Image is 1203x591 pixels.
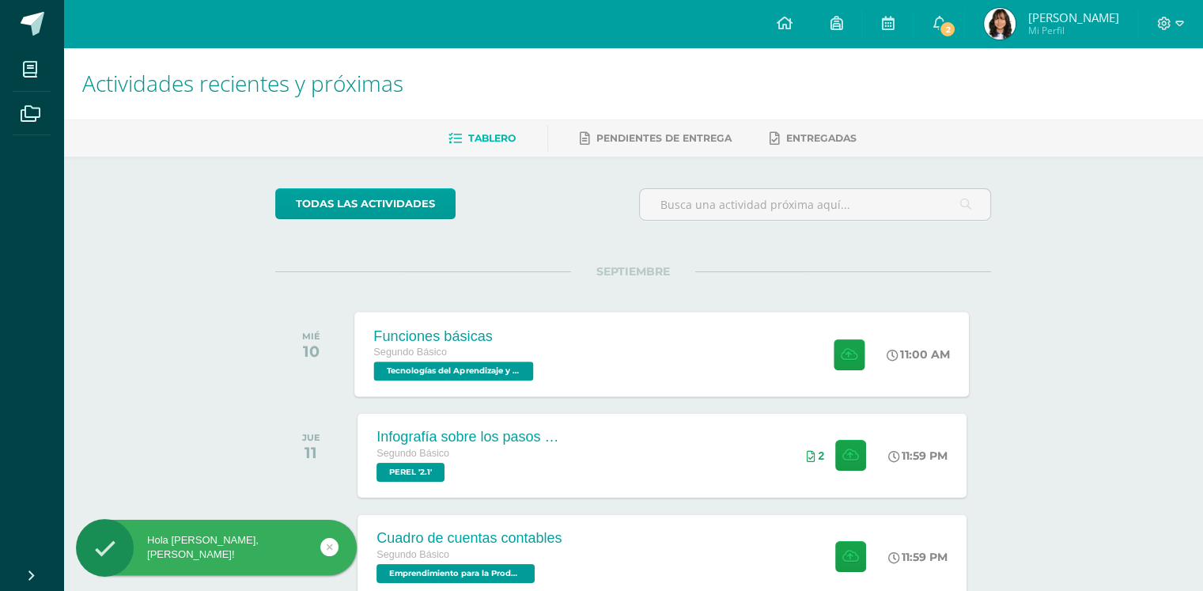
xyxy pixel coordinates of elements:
span: Pendientes de entrega [596,132,732,144]
div: 11 [302,443,320,462]
div: 10 [302,342,320,361]
span: Segundo Básico [376,448,449,459]
div: MIÉ [302,331,320,342]
span: Segundo Básico [374,347,448,358]
div: 11:00 AM [887,347,951,362]
div: Infografía sobre los pasos para una buena confesión [376,429,566,445]
img: 1323a6f7be21f7b74fb56d4b01f64e1b.png [984,8,1016,40]
a: Tablero [448,126,516,151]
a: Pendientes de entrega [580,126,732,151]
div: Funciones básicas [374,328,538,344]
div: 11:59 PM [888,449,948,463]
span: Segundo Básico [376,549,449,560]
span: Entregadas [786,132,857,144]
a: todas las Actividades [275,188,456,219]
div: Archivos entregados [806,449,824,462]
span: 2 [818,449,824,462]
a: Entregadas [770,126,857,151]
span: Tablero [468,132,516,144]
div: JUE [302,432,320,443]
span: Emprendimiento para la Productividad '2.1' [376,564,535,583]
span: Mi Perfil [1027,24,1118,37]
div: 11:59 PM [888,550,948,564]
span: SEPTIEMBRE [571,264,695,278]
span: 2 [939,21,956,38]
div: Cuadro de cuentas contables [376,530,562,547]
input: Busca una actividad próxima aquí... [640,189,990,220]
span: [PERSON_NAME] [1027,9,1118,25]
span: PEREL '2.1' [376,463,445,482]
span: Actividades recientes y próximas [82,68,403,98]
span: Tecnologías del Aprendizaje y la Comunicación '2.1' [374,362,534,381]
div: Hola [PERSON_NAME], [PERSON_NAME]! [76,533,357,562]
